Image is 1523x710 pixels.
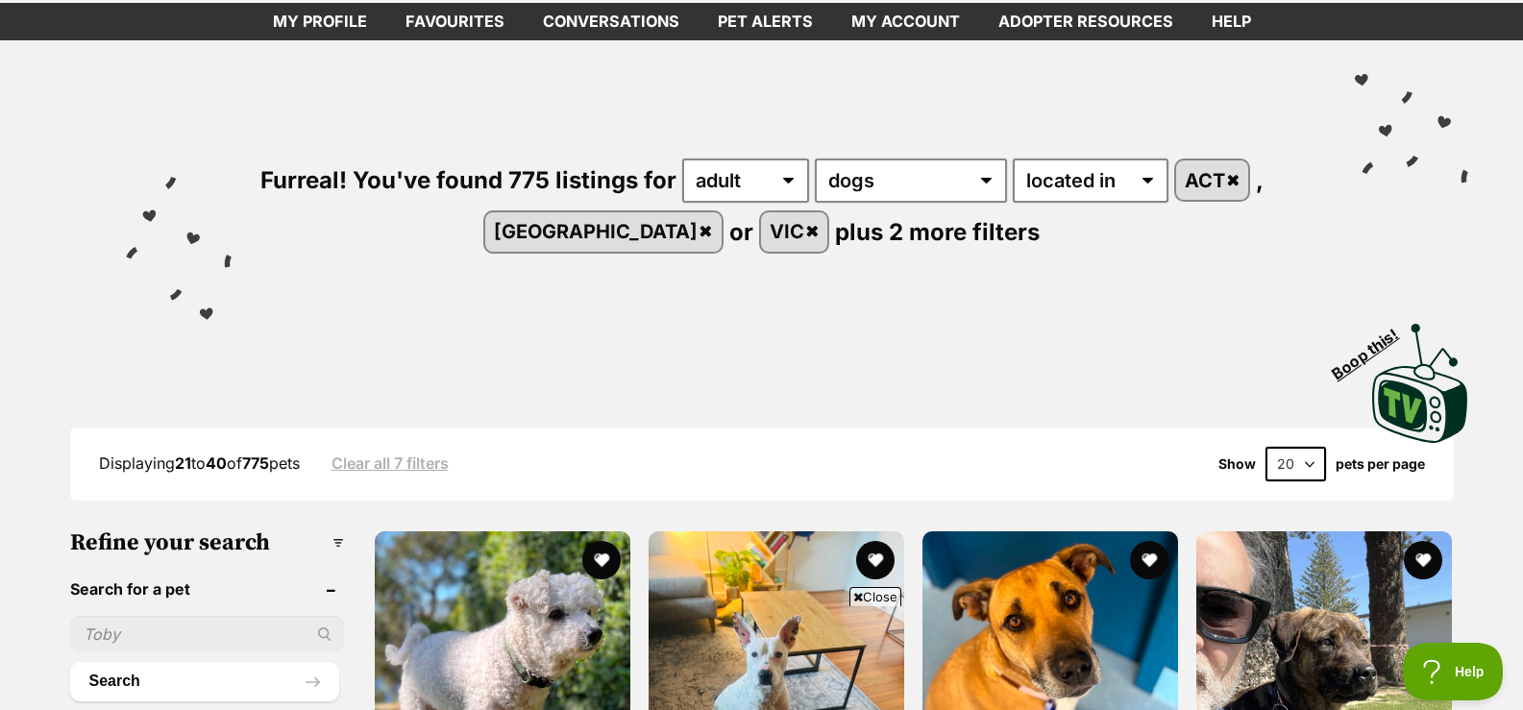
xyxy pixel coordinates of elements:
header: Search for a pet [70,580,344,598]
iframe: Advertisement [412,614,1112,700]
h3: Refine your search [70,529,344,556]
button: Search [70,662,339,700]
button: favourite [1130,541,1168,579]
a: Pet alerts [699,3,832,40]
span: Show [1218,456,1256,472]
a: [GEOGRAPHIC_DATA] [485,212,722,252]
iframe: Help Scout Beacon - Open [1403,643,1504,700]
a: Adopter resources [979,3,1192,40]
img: PetRescue TV logo [1372,324,1468,443]
button: favourite [582,541,621,579]
a: VIC [761,212,828,252]
strong: 40 [206,453,227,473]
span: or [729,217,753,245]
span: Boop this! [1328,313,1416,382]
a: Favourites [386,3,524,40]
span: Furreal! You've found 775 listings for [260,166,676,194]
a: Clear all 7 filters [332,454,449,472]
a: conversations [524,3,699,40]
span: plus 2 more filters [835,217,1040,245]
strong: 775 [242,453,269,473]
button: favourite [856,541,895,579]
input: Toby [70,616,344,652]
a: Help [1192,3,1270,40]
a: My account [832,3,979,40]
button: favourite [1404,541,1442,579]
a: Boop this! [1372,306,1468,447]
span: Displaying to of pets [99,453,300,473]
a: ACT [1176,160,1249,200]
span: , [1256,166,1263,194]
a: My profile [254,3,386,40]
label: pets per page [1336,456,1425,472]
strong: 21 [175,453,191,473]
span: Close [849,587,901,606]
